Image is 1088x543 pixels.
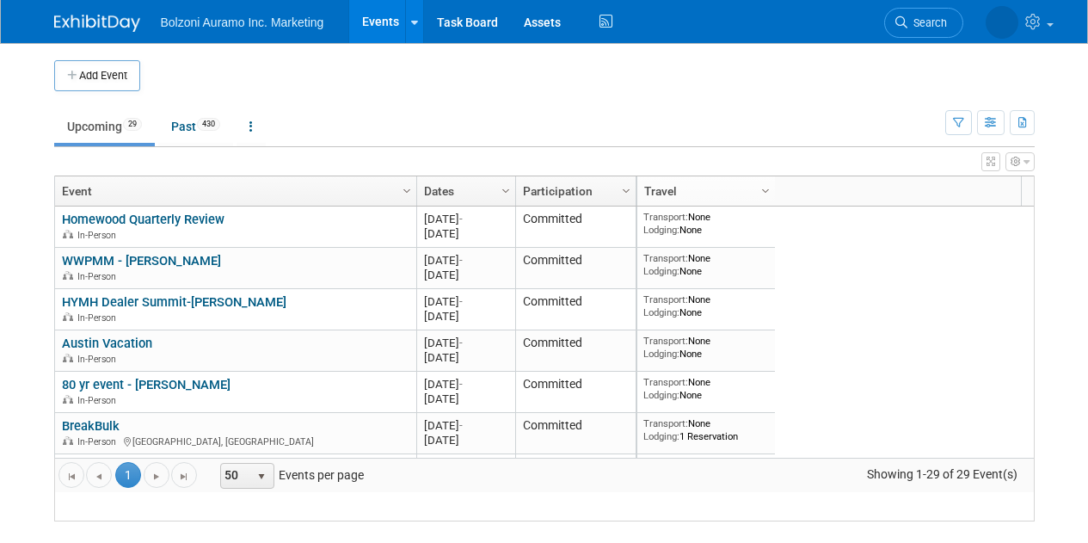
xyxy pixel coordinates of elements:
[515,289,636,330] td: Committed
[643,348,679,360] span: Lodging:
[643,335,768,360] div: None None
[851,462,1033,486] span: Showing 1-29 of 29 Event(s)
[62,418,120,434] a: BreakBulk
[54,15,140,32] img: ExhibitDay
[459,378,463,391] span: -
[643,252,768,277] div: None None
[424,433,507,447] div: [DATE]
[643,224,679,236] span: Lodging:
[197,118,220,131] span: 430
[255,470,268,484] span: select
[643,376,688,388] span: Transport:
[198,462,381,488] span: Events per page
[62,176,405,206] a: Event
[424,392,507,406] div: [DATE]
[643,252,688,264] span: Transport:
[62,212,224,227] a: Homewood Quarterly Review
[123,118,142,131] span: 29
[424,336,507,350] div: [DATE]
[756,176,775,202] a: Column Settings
[77,230,121,241] span: In-Person
[644,176,764,206] a: Travel
[523,176,624,206] a: Participation
[65,470,78,484] span: Go to the first page
[63,271,73,280] img: In-Person Event
[515,248,636,289] td: Committed
[515,207,636,248] td: Committed
[158,110,233,143] a: Past430
[397,176,416,202] a: Column Settings
[400,184,414,198] span: Column Settings
[643,417,768,442] div: None 1 Reservation
[115,462,141,488] span: 1
[643,417,688,429] span: Transport:
[424,176,504,206] a: Dates
[424,268,507,282] div: [DATE]
[54,110,155,143] a: Upcoming29
[459,254,463,267] span: -
[424,212,507,226] div: [DATE]
[459,419,463,432] span: -
[221,464,250,488] span: 50
[77,271,121,282] span: In-Person
[63,436,73,445] img: In-Person Event
[459,336,463,349] span: -
[77,312,121,324] span: In-Person
[986,6,1018,39] img: Casey Coats
[424,377,507,392] div: [DATE]
[515,330,636,372] td: Committed
[619,184,633,198] span: Column Settings
[643,335,688,347] span: Transport:
[643,211,768,236] div: None None
[63,230,73,238] img: In-Person Event
[424,294,507,309] div: [DATE]
[643,430,679,442] span: Lodging:
[499,184,513,198] span: Column Settings
[617,176,636,202] a: Column Settings
[62,377,231,392] a: 80 yr event - [PERSON_NAME]
[62,336,152,351] a: Austin Vacation
[643,389,679,401] span: Lodging:
[515,413,636,454] td: Committed
[643,211,688,223] span: Transport:
[515,372,636,413] td: Committed
[424,309,507,324] div: [DATE]
[150,470,163,484] span: Go to the next page
[86,462,112,488] a: Go to the previous page
[62,434,409,448] div: [GEOGRAPHIC_DATA], [GEOGRAPHIC_DATA]
[77,354,121,365] span: In-Person
[459,213,463,225] span: -
[63,354,73,362] img: In-Person Event
[424,418,507,433] div: [DATE]
[424,350,507,365] div: [DATE]
[62,253,221,268] a: WWPMM - [PERSON_NAME]
[424,226,507,241] div: [DATE]
[54,60,140,91] button: Add Event
[77,436,121,447] span: In-Person
[643,293,688,305] span: Transport:
[144,462,169,488] a: Go to the next page
[62,294,286,310] a: HYMH Dealer Summit-[PERSON_NAME]
[424,253,507,268] div: [DATE]
[459,295,463,308] span: -
[161,15,324,29] span: Bolzoni Auramo Inc. Marketing
[58,462,84,488] a: Go to the first page
[759,184,772,198] span: Column Settings
[63,395,73,404] img: In-Person Event
[92,470,106,484] span: Go to the previous page
[496,176,515,202] a: Column Settings
[907,16,947,29] span: Search
[884,8,963,38] a: Search
[515,454,636,496] td: Committed
[643,293,768,318] div: None None
[177,470,191,484] span: Go to the last page
[643,376,768,401] div: None None
[63,312,73,321] img: In-Person Event
[77,395,121,406] span: In-Person
[643,265,679,277] span: Lodging:
[643,306,679,318] span: Lodging:
[171,462,197,488] a: Go to the last page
